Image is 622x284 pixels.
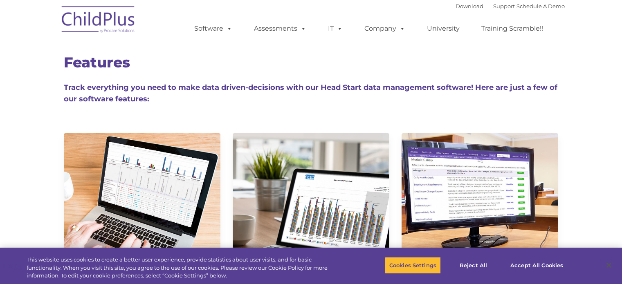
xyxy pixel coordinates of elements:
[473,20,551,37] a: Training Scramble!!
[27,256,342,280] div: This website uses cookies to create a better user experience, provide statistics about user visit...
[64,83,557,103] span: Track everything you need to make data driven-decisions with our Head Start data management softw...
[600,256,618,274] button: Close
[456,3,565,9] font: |
[320,20,351,37] a: IT
[356,20,413,37] a: Company
[448,257,499,274] button: Reject All
[385,257,441,274] button: Cookies Settings
[58,0,139,41] img: ChildPlus by Procare Solutions
[246,20,314,37] a: Assessments
[493,3,515,9] a: Support
[516,3,565,9] a: Schedule A Demo
[456,3,483,9] a: Download
[506,257,568,274] button: Accept All Cookies
[419,20,468,37] a: University
[64,54,130,71] span: Features
[186,20,240,37] a: Software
